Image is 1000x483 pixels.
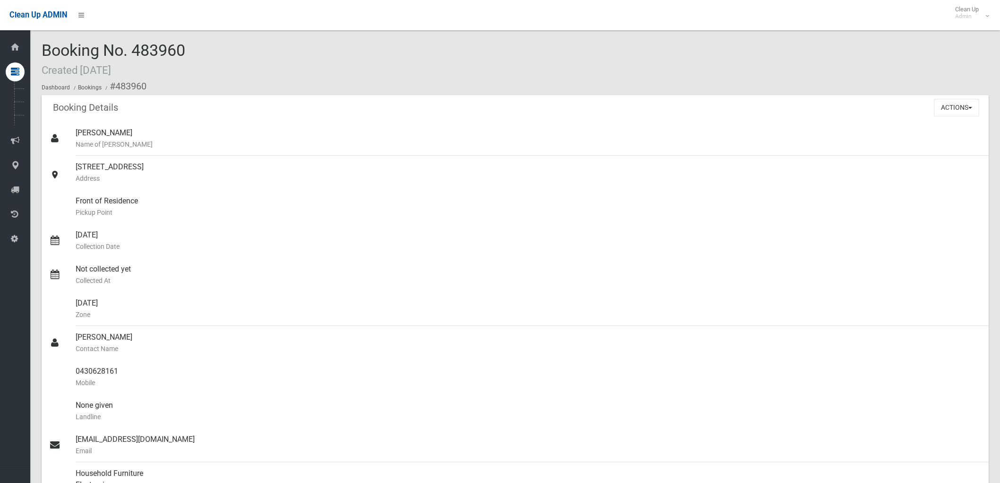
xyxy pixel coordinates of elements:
a: [EMAIL_ADDRESS][DOMAIN_NAME]Email [42,428,989,462]
small: Admin [955,13,979,20]
div: [EMAIL_ADDRESS][DOMAIN_NAME] [76,428,981,462]
small: Address [76,173,981,184]
header: Booking Details [42,98,129,117]
span: Clean Up ADMIN [9,10,67,19]
small: Name of [PERSON_NAME] [76,139,981,150]
div: Not collected yet [76,258,981,292]
div: None given [76,394,981,428]
small: Created [DATE] [42,64,111,76]
span: Booking No. 483960 [42,41,185,78]
li: #483960 [103,78,147,95]
div: Front of Residence [76,190,981,224]
small: Pickup Point [76,207,981,218]
div: [STREET_ADDRESS] [76,156,981,190]
button: Actions [934,99,979,116]
div: [PERSON_NAME] [76,326,981,360]
div: [DATE] [76,292,981,326]
a: Dashboard [42,84,70,91]
small: Contact Name [76,343,981,354]
span: Clean Up [950,6,988,20]
small: Collection Date [76,241,981,252]
small: Zone [76,309,981,320]
small: Email [76,445,981,457]
a: Bookings [78,84,102,91]
small: Landline [76,411,981,422]
small: Collected At [76,275,981,286]
small: Mobile [76,377,981,388]
div: [DATE] [76,224,981,258]
div: [PERSON_NAME] [76,122,981,156]
div: 0430628161 [76,360,981,394]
